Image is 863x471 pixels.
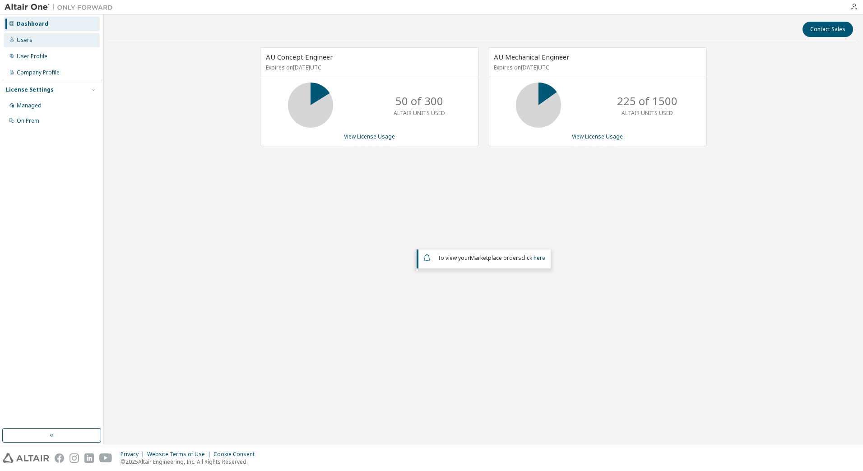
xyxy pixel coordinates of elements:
[17,20,48,28] div: Dashboard
[70,453,79,463] img: instagram.svg
[572,133,623,140] a: View License Usage
[17,102,42,109] div: Managed
[803,22,853,37] button: Contact Sales
[17,117,39,125] div: On Prem
[494,64,699,71] p: Expires on [DATE] UTC
[6,86,54,93] div: License Settings
[534,254,545,262] a: here
[17,37,32,44] div: Users
[84,453,94,463] img: linkedin.svg
[121,451,147,458] div: Privacy
[470,254,521,262] em: Marketplace orders
[266,52,333,61] span: AU Concept Engineer
[622,109,673,117] p: ALTAIR UNITS USED
[17,69,60,76] div: Company Profile
[394,109,445,117] p: ALTAIR UNITS USED
[147,451,213,458] div: Website Terms of Use
[213,451,260,458] div: Cookie Consent
[437,254,545,262] span: To view your click
[5,3,117,12] img: Altair One
[494,52,570,61] span: AU Mechanical Engineer
[121,458,260,466] p: © 2025 Altair Engineering, Inc. All Rights Reserved.
[395,93,443,109] p: 50 of 300
[3,453,49,463] img: altair_logo.svg
[55,453,64,463] img: facebook.svg
[344,133,395,140] a: View License Usage
[266,64,471,71] p: Expires on [DATE] UTC
[99,453,112,463] img: youtube.svg
[17,53,47,60] div: User Profile
[617,93,677,109] p: 225 of 1500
